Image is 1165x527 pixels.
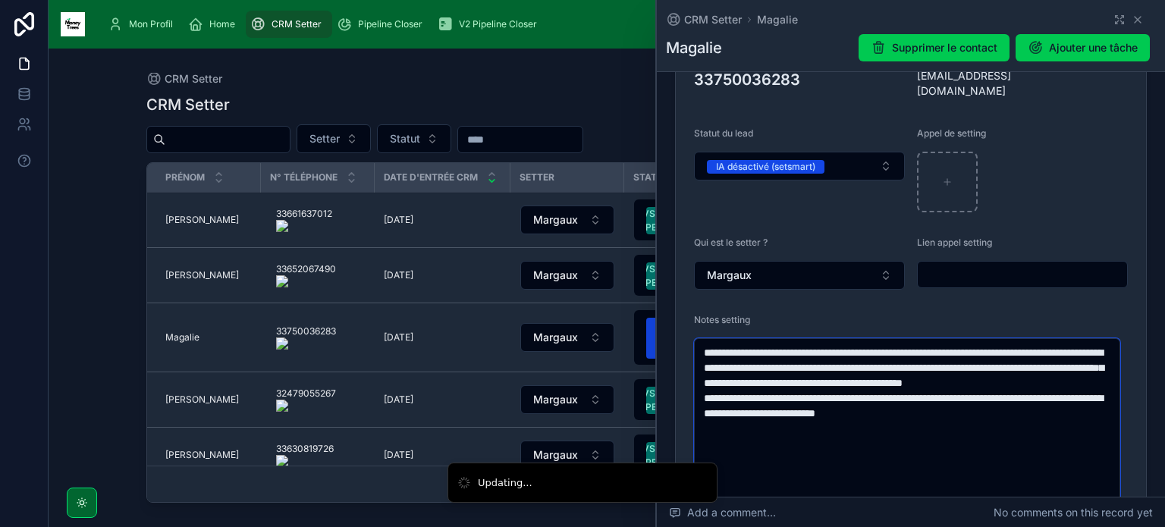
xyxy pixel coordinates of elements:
a: CRM Setter [146,71,222,86]
button: Select Button [634,310,745,365]
span: [DATE] [384,269,413,281]
onoff-telecom-ce-phone-number-wrapper: 33630819726 [276,443,334,454]
a: CRM Setter [666,12,742,27]
button: Select Button [634,379,745,420]
span: CRM Setter [165,71,222,86]
span: [PERSON_NAME] [165,394,239,406]
span: [PERSON_NAME] [165,449,239,461]
span: Appel de setting [917,127,986,139]
span: Margaux [533,268,578,283]
div: IA désactivé (setsmart) [716,160,815,174]
div: scrollable content [97,8,1104,41]
button: Select Button [520,441,614,469]
button: Supprimer le contact [859,34,1010,61]
span: Pipeline Closer [358,18,422,30]
span: Statut du lead [694,127,753,139]
a: 33630819726 [270,437,366,473]
span: Mon Profil [129,18,173,30]
span: Date d'entrée CRM [384,171,478,184]
a: Select Button [520,205,615,235]
span: [DATE] [384,394,413,406]
span: Prénom [165,171,205,184]
a: 33652067490 [270,257,366,293]
a: Pipeline Closer [332,11,433,38]
span: [EMAIL_ADDRESS][DOMAIN_NAME] [917,68,1054,99]
a: 33661637012 [270,202,366,238]
span: Lien appel setting [917,237,992,248]
span: [PERSON_NAME] [165,269,239,281]
a: 32479055267 [270,381,366,418]
span: Statut du lead [633,171,712,184]
a: Select Button [520,260,615,290]
div: Updating... [478,475,532,491]
h1: Magalie [666,37,722,58]
span: [DATE] [384,331,413,343]
a: Select Button [520,440,615,470]
button: Select Button [520,385,614,414]
onoff-telecom-ce-phone-number-wrapper: 33652067490 [276,263,336,274]
img: actions-icon.png [276,275,336,287]
a: Home [184,11,246,38]
a: [PERSON_NAME] [165,214,252,226]
a: Mon Profil [103,11,184,38]
button: Select Button [634,255,745,296]
button: Select Button [520,205,614,234]
a: Select Button [633,378,746,421]
button: Ajouter une tâche [1016,34,1150,61]
a: [DATE] [384,214,501,226]
a: Magalie [757,12,798,27]
span: Qui est le setter ? [694,237,768,248]
a: Select Button [520,322,615,353]
a: CRM Setter [246,11,332,38]
span: Home [209,18,235,30]
h3: 33750036283 [694,68,905,91]
a: Select Button [633,254,746,296]
button: Select Button [634,199,745,240]
span: Margaux [533,447,578,463]
span: Notes setting [694,314,750,325]
button: Select Button [520,323,614,352]
img: actions-icon.png [276,220,332,232]
span: Margaux [707,268,752,283]
img: actions-icon.png [276,400,336,412]
a: [DATE] [384,331,501,343]
a: Magalie [165,331,252,343]
a: [DATE] [384,394,501,406]
a: [DATE] [384,269,501,281]
span: Statut [390,131,420,146]
span: Setter [520,171,554,184]
span: Setter [309,131,340,146]
a: Select Button [520,384,615,415]
a: [PERSON_NAME] [165,449,252,461]
a: 33750036283 [270,319,366,356]
span: Margaux [533,392,578,407]
h1: CRM Setter [146,94,230,115]
span: V2 Pipeline Closer [459,18,537,30]
img: App logo [61,12,85,36]
a: Select Button [633,199,746,241]
a: Select Button [633,434,746,476]
span: CRM Setter [272,18,322,30]
span: [DATE] [384,214,413,226]
span: Add a comment... [669,505,776,520]
img: actions-icon.png [276,455,334,467]
span: CRM Setter [684,12,742,27]
button: Select Button [297,124,371,153]
img: actions-icon.png [276,337,336,350]
a: V2 Pipeline Closer [433,11,548,38]
a: [PERSON_NAME] [165,394,252,406]
span: [PERSON_NAME] [165,214,239,226]
span: [DATE] [384,449,413,461]
a: [DATE] [384,449,501,461]
button: Select Button [694,261,905,290]
span: N° Téléphone [270,171,338,184]
a: [PERSON_NAME] [165,269,252,281]
button: Select Button [377,124,451,153]
button: Select Button [694,152,905,180]
a: Select Button [633,309,746,365]
onoff-telecom-ce-phone-number-wrapper: 33750036283 [276,325,336,337]
span: Supprimer le contact [892,40,997,55]
span: Ajouter une tâche [1049,40,1138,55]
onoff-telecom-ce-phone-number-wrapper: 32479055267 [276,387,336,399]
span: Margaux [533,212,578,227]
